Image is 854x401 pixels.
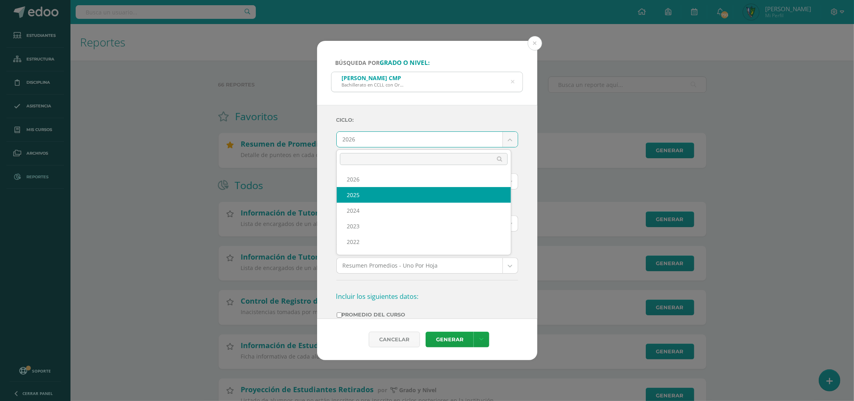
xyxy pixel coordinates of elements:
[337,171,511,187] div: 2026
[337,234,511,250] div: 2022
[337,203,511,218] div: 2024
[337,250,511,265] div: 2021
[337,218,511,234] div: 2023
[337,187,511,203] div: 2025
